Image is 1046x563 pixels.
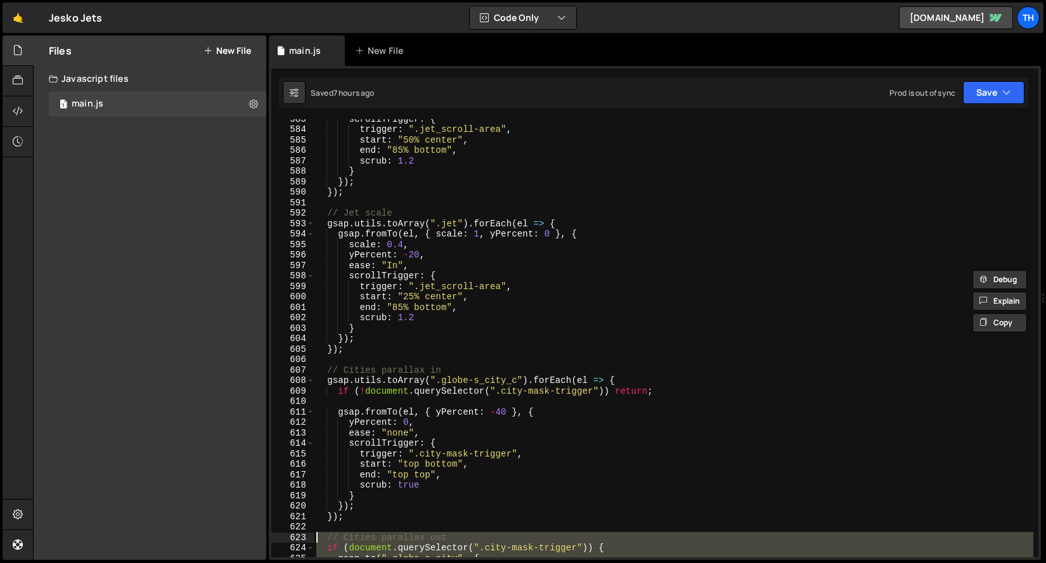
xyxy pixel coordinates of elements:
div: 618 [271,480,314,491]
div: 603 [271,323,314,334]
button: Copy [972,313,1027,332]
div: 622 [271,522,314,533]
div: 591 [271,198,314,209]
div: 598 [271,271,314,281]
a: 🤙 [3,3,34,33]
div: 611 [271,407,314,418]
div: 621 [271,512,314,522]
div: 592 [271,208,314,219]
div: 587 [271,156,314,167]
div: 586 [271,145,314,156]
div: 599 [271,281,314,292]
div: main.js [72,98,103,110]
a: [DOMAIN_NAME] [899,6,1013,29]
div: Javascript files [34,66,266,91]
div: 601 [271,302,314,313]
div: 583 [271,114,314,125]
div: 590 [271,187,314,198]
div: 596 [271,250,314,261]
div: 617 [271,470,314,481]
div: 607 [271,365,314,376]
div: New File [355,44,408,57]
div: 624 [271,543,314,553]
span: 1 [60,100,67,110]
div: 602 [271,313,314,323]
div: 620 [271,501,314,512]
button: Save [963,81,1024,104]
div: Prod is out of sync [889,87,955,98]
div: 613 [271,428,314,439]
button: Debug [972,270,1027,289]
div: 594 [271,229,314,240]
div: 615 [271,449,314,460]
div: 584 [271,124,314,135]
div: 623 [271,533,314,543]
div: 614 [271,438,314,449]
div: 16759/45776.js [49,91,266,117]
div: 588 [271,166,314,177]
div: 7 hours ago [333,87,375,98]
div: 597 [271,261,314,271]
div: 612 [271,417,314,428]
div: Saved [311,87,375,98]
h2: Files [49,44,72,58]
div: 610 [271,396,314,407]
div: 589 [271,177,314,188]
div: 595 [271,240,314,250]
div: 606 [271,354,314,365]
div: 609 [271,386,314,397]
div: main.js [289,44,321,57]
div: 608 [271,375,314,386]
div: 585 [271,135,314,146]
div: Jesko Jets [49,10,103,25]
div: 619 [271,491,314,502]
div: 600 [271,292,314,302]
button: Explain [972,292,1027,311]
button: Code Only [470,6,576,29]
div: 593 [271,219,314,230]
button: New File [203,46,251,56]
div: 616 [271,459,314,470]
a: Th [1017,6,1040,29]
div: 605 [271,344,314,355]
div: 604 [271,333,314,344]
